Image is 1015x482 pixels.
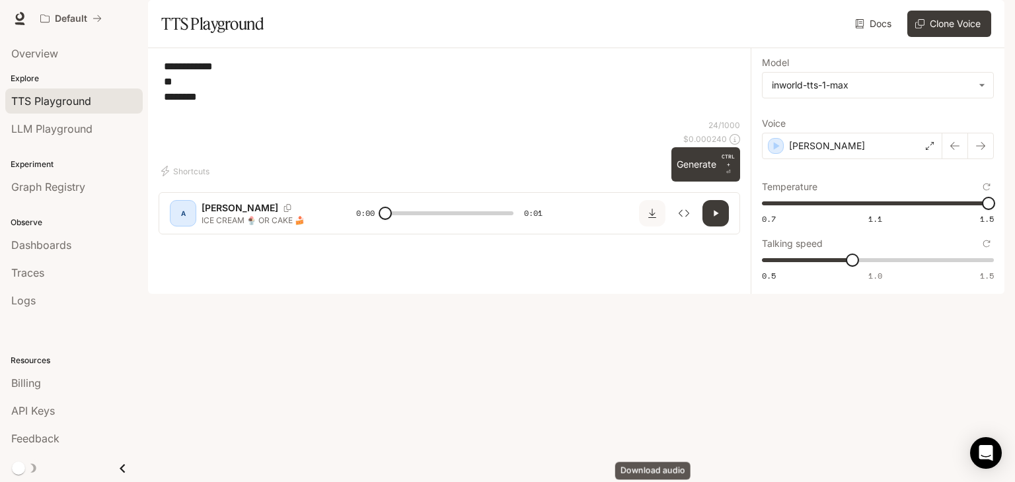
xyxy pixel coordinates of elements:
[907,11,991,37] button: Clone Voice
[708,120,740,131] p: 24 / 1000
[639,200,665,226] button: Download audio
[161,11,264,37] h1: TTS Playground
[356,207,375,220] span: 0:00
[159,160,215,182] button: Shortcuts
[524,207,543,220] span: 0:01
[762,213,776,224] span: 0.7
[772,79,972,92] div: inworld-tts-1-max
[762,119,786,128] p: Voice
[868,213,882,224] span: 1.1
[615,462,691,480] div: Download audio
[980,213,994,224] span: 1.5
[763,73,993,98] div: inworld-tts-1-max
[762,58,789,67] p: Model
[202,215,324,226] p: ICE CREAM 🍨 OR CAKE 🍰
[852,11,897,37] a: Docs
[762,239,823,248] p: Talking speed
[762,270,776,281] span: 0.5
[671,147,740,182] button: GenerateCTRL +⏎
[671,200,697,226] button: Inspect
[979,236,994,251] button: Reset to default
[722,153,735,176] p: ⏎
[55,13,87,24] p: Default
[980,270,994,281] span: 1.5
[970,437,1002,469] div: Open Intercom Messenger
[762,182,817,191] p: Temperature
[868,270,882,281] span: 1.0
[172,203,194,224] div: A
[278,204,297,212] button: Copy Voice ID
[202,201,278,215] p: [PERSON_NAME]
[683,133,727,145] p: $ 0.000240
[34,5,108,32] button: All workspaces
[979,180,994,194] button: Reset to default
[789,139,865,153] p: [PERSON_NAME]
[722,153,735,168] p: CTRL +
